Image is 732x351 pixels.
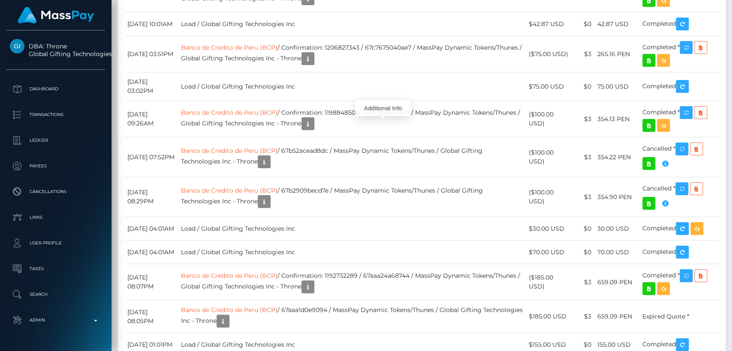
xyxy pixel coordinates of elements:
a: Banco de Credito de Peru (BCP) [181,109,277,116]
td: 265.16 PEN [594,36,639,72]
a: Taxes [6,258,105,280]
td: [DATE] 10:01AM [124,12,178,36]
td: Load / Global Gifting Technologies Inc [178,217,526,241]
td: $0 [572,72,594,101]
td: $3 [572,177,594,217]
td: $3 [572,101,594,137]
a: Banco de Credito de Peru (BCP) [181,306,277,314]
td: [DATE] 04:01AM [124,241,178,264]
td: $185.00 USD [526,300,572,333]
td: 30.00 USD [594,217,639,241]
td: Completed [639,72,719,101]
td: [DATE] 07:52PM [124,137,178,177]
td: $42.87 USD [526,12,572,36]
td: Completed [639,12,719,36]
a: Dashboard [6,78,105,100]
p: Cancellations [10,185,102,198]
a: Banco de Credito de Peru (BCP) [181,187,277,194]
a: Banco de Credito de Peru (BCP) [181,147,277,155]
span: DBA: Throne Global Gifting Technologies Inc [6,42,105,58]
a: Admin [6,309,105,331]
p: User Profile [10,237,102,250]
td: ($100.00 USD) [526,177,572,217]
a: User Profile [6,232,105,254]
td: 354.22 PEN [594,137,639,177]
a: Cancellations [6,181,105,202]
td: / Confirmation: 1206827343 / 67c7675040ae7 / MassPay Dynamic Tokens/Thunes / Global Gifting Techn... [178,36,526,72]
td: $3 [572,137,594,177]
td: $75.00 USD [526,72,572,101]
img: MassPay Logo [18,7,94,24]
img: Global Gifting Technologies Inc [10,39,24,54]
a: Transactions [6,104,105,125]
td: Completed [639,241,719,264]
td: 659.09 PEN [594,300,639,333]
td: [DATE] 04:01AM [124,217,178,241]
td: $0 [572,12,594,36]
td: ($75.00 USD) [526,36,572,72]
td: [DATE] 08:05PM [124,300,178,333]
td: $0 [572,217,594,241]
td: $0 [572,241,594,264]
td: 70.00 USD [594,241,639,264]
td: [DATE] 08:07PM [124,264,178,300]
td: / 67b52acead8dc / MassPay Dynamic Tokens/Thunes / Global Gifting Technologies Inc - Throne [178,137,526,177]
p: Search [10,288,102,301]
td: [DATE] 03:02PM [124,72,178,101]
td: Expired Quote * [639,300,719,333]
td: 42.87 USD [594,12,639,36]
p: Taxes [10,262,102,275]
td: Cancelled * [639,177,719,217]
td: ($100.00 USD) [526,101,572,137]
p: Links [10,211,102,224]
td: 659.09 PEN [594,264,639,300]
td: 354.13 PEN [594,101,639,137]
td: $3 [572,36,594,72]
td: [DATE] 03:51PM [124,36,178,72]
a: Ledger [6,130,105,151]
td: Completed * [639,36,719,72]
td: Cancelled * [639,137,719,177]
td: Completed * [639,101,719,137]
a: Banco de Credito de Peru (BCP) [181,272,277,280]
a: Links [6,207,105,228]
td: Completed [639,217,719,241]
p: Dashboard [10,83,102,95]
td: $3 [572,300,594,333]
p: Payees [10,160,102,173]
td: 354.90 PEN [594,177,639,217]
td: / 67b2909becd7e / MassPay Dynamic Tokens/Thunes / Global Gifting Technologies Inc - Throne [178,177,526,217]
td: [DATE] 08:29PM [124,177,178,217]
td: $70.00 USD [526,241,572,264]
td: ($185.00 USD) [526,264,572,300]
td: Completed * [639,264,719,300]
a: Banco de Credito de Peru (BCP) [181,44,277,51]
td: [DATE] 09:26AM [124,101,178,137]
a: Payees [6,155,105,177]
a: Search [6,284,105,305]
td: 75.00 USD [594,72,639,101]
td: ($100.00 USD) [526,137,572,177]
td: Load / Global Gifting Technologies Inc [178,72,526,101]
p: Transactions [10,108,102,121]
td: / 67aaa1d0e9094 / MassPay Dynamic Tokens/Thunes / Global Gifting Technologies Inc - Throne [178,300,526,333]
div: Additional Info [355,100,411,116]
p: Admin [10,314,102,327]
p: Ledger [10,134,102,147]
td: Load / Global Gifting Technologies Inc [178,241,526,264]
td: Load / Global Gifting Technologies Inc [178,12,526,36]
td: $30.00 USD [526,217,572,241]
td: $3 [572,264,594,300]
td: / Confirmation: 1192732289 / 67aaa24a68744 / MassPay Dynamic Tokens/Thunes / Global Gifting Techn... [178,264,526,300]
td: / Confirmation: 1198848500 / 67b73b0082a11 / MassPay Dynamic Tokens/Thunes / Global Gifting Techn... [178,101,526,137]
